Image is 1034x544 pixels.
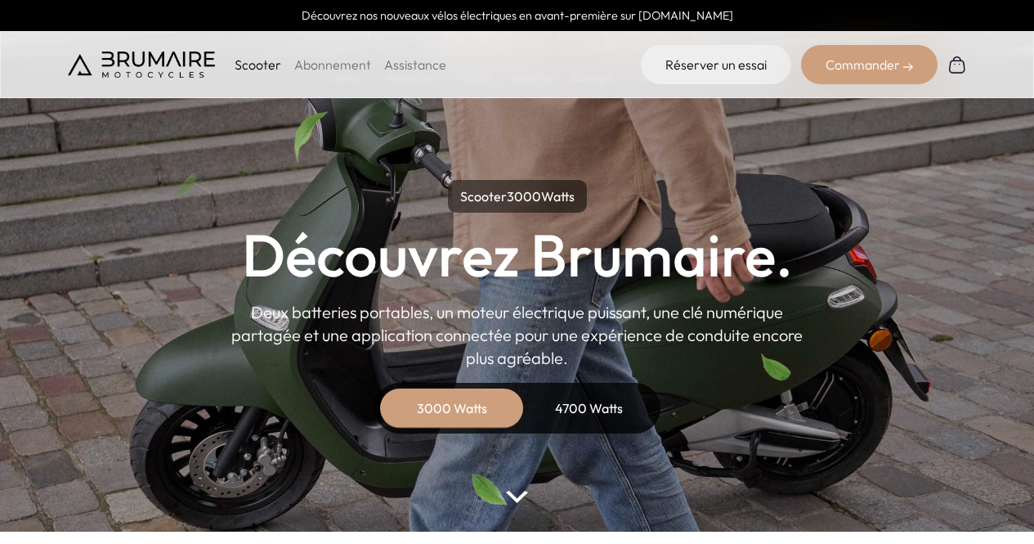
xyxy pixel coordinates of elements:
a: Abonnement [294,56,371,73]
p: Scooter [235,55,281,74]
img: Panier [947,55,967,74]
a: Assistance [384,56,446,73]
p: Deux batteries portables, un moteur électrique puissant, une clé numérique partagée et une applic... [231,301,803,370]
span: 3000 [507,188,541,205]
a: Réserver un essai [641,45,791,84]
h1: Découvrez Brumaire. [242,226,793,285]
img: arrow-bottom.png [506,491,527,503]
div: 4700 Watts [524,389,655,428]
img: right-arrow-2.png [903,62,913,72]
div: Commander [801,45,938,84]
img: Brumaire Motocycles [68,52,215,78]
p: Scooter Watts [448,180,587,213]
div: 3000 Watts [387,389,517,428]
